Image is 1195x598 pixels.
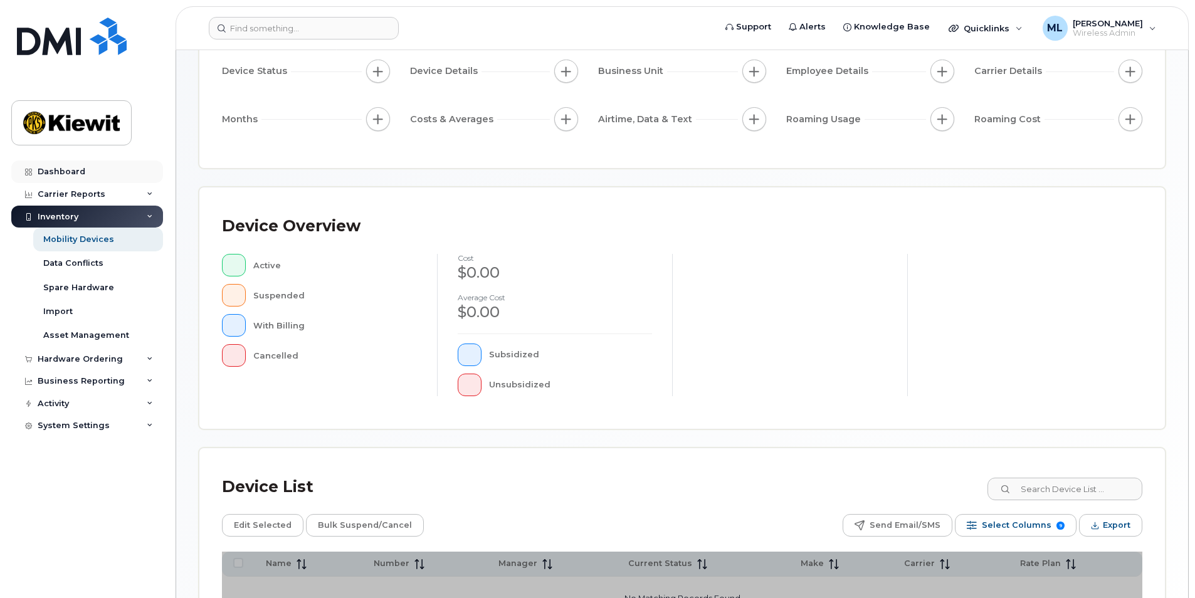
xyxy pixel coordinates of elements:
iframe: Messenger Launcher [1140,543,1186,589]
span: Export [1103,516,1130,535]
input: Find something... [209,17,399,39]
h4: cost [458,254,652,262]
div: Quicklinks [940,16,1031,41]
div: $0.00 [458,262,652,283]
h4: Average cost [458,293,652,302]
span: Months [222,113,261,126]
div: Device Overview [222,210,361,243]
span: Carrier Details [974,65,1046,78]
input: Search Device List ... [987,478,1142,500]
button: Edit Selected [222,514,303,537]
span: Select Columns [982,516,1051,535]
span: Knowledge Base [854,21,930,33]
span: Airtime, Data & Text [598,113,696,126]
span: 9 [1056,522,1065,530]
div: Subsidized [489,344,653,366]
span: Roaming Cost [974,113,1045,126]
span: Bulk Suspend/Cancel [318,516,412,535]
button: Send Email/SMS [843,514,952,537]
span: Wireless Admin [1073,28,1143,38]
button: Export [1079,514,1142,537]
button: Bulk Suspend/Cancel [306,514,424,537]
span: Quicklinks [964,23,1009,33]
a: Alerts [780,14,834,39]
a: Support [717,14,780,39]
span: Support [736,21,771,33]
span: Edit Selected [234,516,292,535]
div: Cancelled [253,344,418,367]
button: Select Columns 9 [955,514,1077,537]
div: Suspended [253,284,418,307]
div: Active [253,254,418,276]
div: Device List [222,471,313,503]
span: Device Details [410,65,482,78]
span: Send Email/SMS [870,516,940,535]
span: Business Unit [598,65,667,78]
span: Roaming Usage [786,113,865,126]
div: With Billing [253,314,418,337]
div: Matthew Linderman [1034,16,1165,41]
span: ML [1047,21,1063,36]
span: [PERSON_NAME] [1073,18,1143,28]
span: Employee Details [786,65,872,78]
span: Alerts [799,21,826,33]
span: Costs & Averages [410,113,497,126]
div: $0.00 [458,302,652,323]
div: Unsubsidized [489,374,653,396]
a: Knowledge Base [834,14,939,39]
span: Device Status [222,65,291,78]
